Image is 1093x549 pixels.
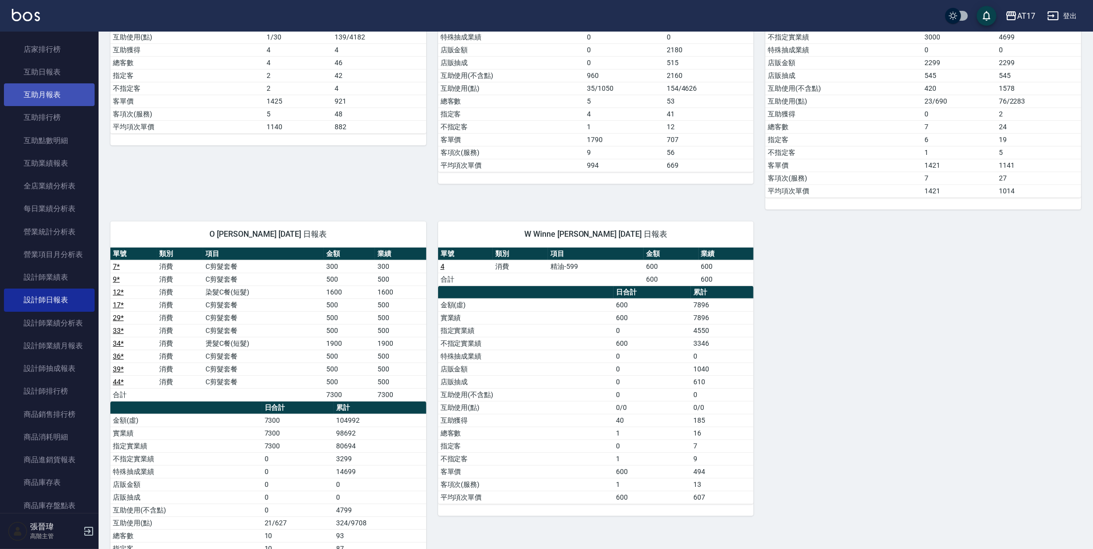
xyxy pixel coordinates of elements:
[585,120,664,133] td: 1
[262,529,334,542] td: 10
[110,452,262,465] td: 不指定實業績
[922,172,996,184] td: 7
[110,516,262,529] td: 互助使用(點)
[438,31,585,43] td: 特殊抽成業績
[110,427,262,439] td: 實業績
[548,248,644,260] th: 項目
[438,146,585,159] td: 客項次(服務)
[691,401,753,414] td: 0/0
[334,452,426,465] td: 3299
[691,363,753,375] td: 1040
[438,133,585,146] td: 客單價
[996,146,1081,159] td: 5
[324,298,375,311] td: 500
[765,108,922,120] td: 互助獲得
[996,159,1081,172] td: 1141
[438,401,614,414] td: 互助使用(點)
[438,452,614,465] td: 不指定客
[4,129,95,152] a: 互助點數明細
[110,248,157,260] th: 單號
[996,172,1081,184] td: 27
[262,414,334,427] td: 7300
[548,260,644,273] td: 精油-599
[922,159,996,172] td: 1421
[157,298,203,311] td: 消費
[4,220,95,243] a: 營業統計分析表
[614,388,691,401] td: 0
[996,108,1081,120] td: 2
[644,248,699,260] th: 金額
[324,363,375,375] td: 500
[691,414,753,427] td: 185
[375,286,426,298] td: 1600
[4,471,95,494] a: 商品庫存表
[4,38,95,61] a: 店家排行榜
[691,286,753,299] th: 累計
[614,298,691,311] td: 600
[614,465,691,478] td: 600
[438,248,754,286] table: a dense table
[4,83,95,106] a: 互助月報表
[614,439,691,452] td: 0
[262,478,334,491] td: 0
[12,9,40,21] img: Logo
[922,108,996,120] td: 0
[203,286,324,298] td: 染髮C餐(短髮)
[375,324,426,337] td: 500
[664,146,753,159] td: 56
[765,43,922,56] td: 特殊抽成業績
[334,402,426,414] th: 累計
[324,248,375,260] th: 金額
[110,95,264,108] td: 客單價
[922,69,996,82] td: 545
[324,388,375,401] td: 7300
[438,108,585,120] td: 指定客
[262,439,334,452] td: 7300
[324,273,375,286] td: 500
[203,337,324,350] td: 燙髮C餐(短髮)
[996,82,1081,95] td: 1578
[691,298,753,311] td: 7896
[332,82,426,95] td: 4
[922,31,996,43] td: 3000
[334,491,426,504] td: 0
[438,427,614,439] td: 總客數
[438,286,754,504] table: a dense table
[1043,7,1081,25] button: 登出
[110,465,262,478] td: 特殊抽成業績
[614,324,691,337] td: 0
[334,516,426,529] td: 324/9708
[4,312,95,334] a: 設計師業績分析表
[334,465,426,478] td: 14699
[450,229,742,239] span: W Winne [PERSON_NAME] [DATE] 日報表
[664,108,753,120] td: 41
[375,311,426,324] td: 500
[765,172,922,184] td: 客項次(服務)
[4,426,95,448] a: 商品消耗明細
[614,375,691,388] td: 0
[585,43,664,56] td: 0
[332,69,426,82] td: 42
[4,243,95,266] a: 營業項目月分析表
[585,95,664,108] td: 5
[157,350,203,363] td: 消費
[332,31,426,43] td: 139/4182
[203,350,324,363] td: C剪髮套餐
[614,350,691,363] td: 0
[324,350,375,363] td: 500
[203,311,324,324] td: C剪髮套餐
[438,388,614,401] td: 互助使用(不含點)
[110,120,264,133] td: 平均項次單價
[110,82,264,95] td: 不指定客
[922,43,996,56] td: 0
[438,363,614,375] td: 店販金額
[664,69,753,82] td: 2160
[664,82,753,95] td: 154/4626
[375,298,426,311] td: 500
[996,95,1081,108] td: 76/2283
[264,82,332,95] td: 2
[203,248,324,260] th: 項目
[493,248,548,260] th: 類別
[4,266,95,289] a: 設計師業績表
[765,31,922,43] td: 不指定實業績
